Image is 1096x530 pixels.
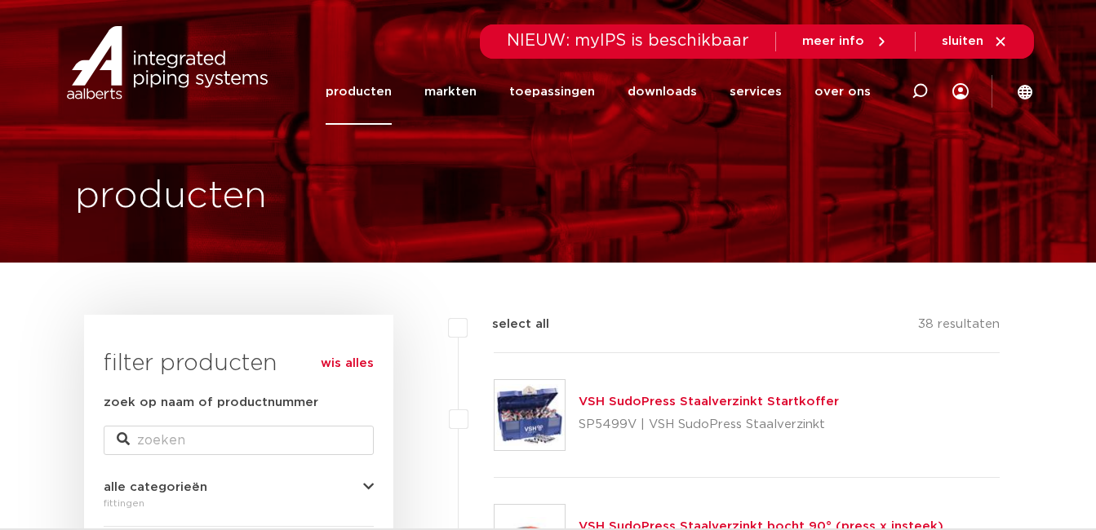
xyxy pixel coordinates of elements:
p: SP5499V | VSH SudoPress Staalverzinkt [579,412,839,438]
a: sluiten [942,34,1008,49]
a: producten [326,59,392,125]
label: select all [468,315,549,334]
span: meer info [802,35,864,47]
label: zoek op naam of productnummer [104,393,318,413]
input: zoeken [104,426,374,455]
div: fittingen [104,493,374,513]
img: Thumbnail for VSH SudoPress Staalverzinkt Startkoffer [495,380,565,450]
h3: filter producten [104,347,374,380]
span: sluiten [942,35,983,47]
a: services [730,59,782,125]
a: meer info [802,34,889,49]
a: markten [424,59,477,125]
a: downloads [628,59,697,125]
a: wis alles [321,354,374,373]
a: toepassingen [509,59,595,125]
span: NIEUW: myIPS is beschikbaar [507,33,749,49]
span: alle categorieën [104,481,207,493]
a: VSH SudoPress Staalverzinkt Startkoffer [579,395,839,408]
a: over ons [814,59,871,125]
nav: Menu [326,59,871,125]
div: my IPS [952,59,969,125]
p: 38 resultaten [918,315,1000,340]
button: alle categorieën [104,481,374,493]
h1: producten [75,170,267,223]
